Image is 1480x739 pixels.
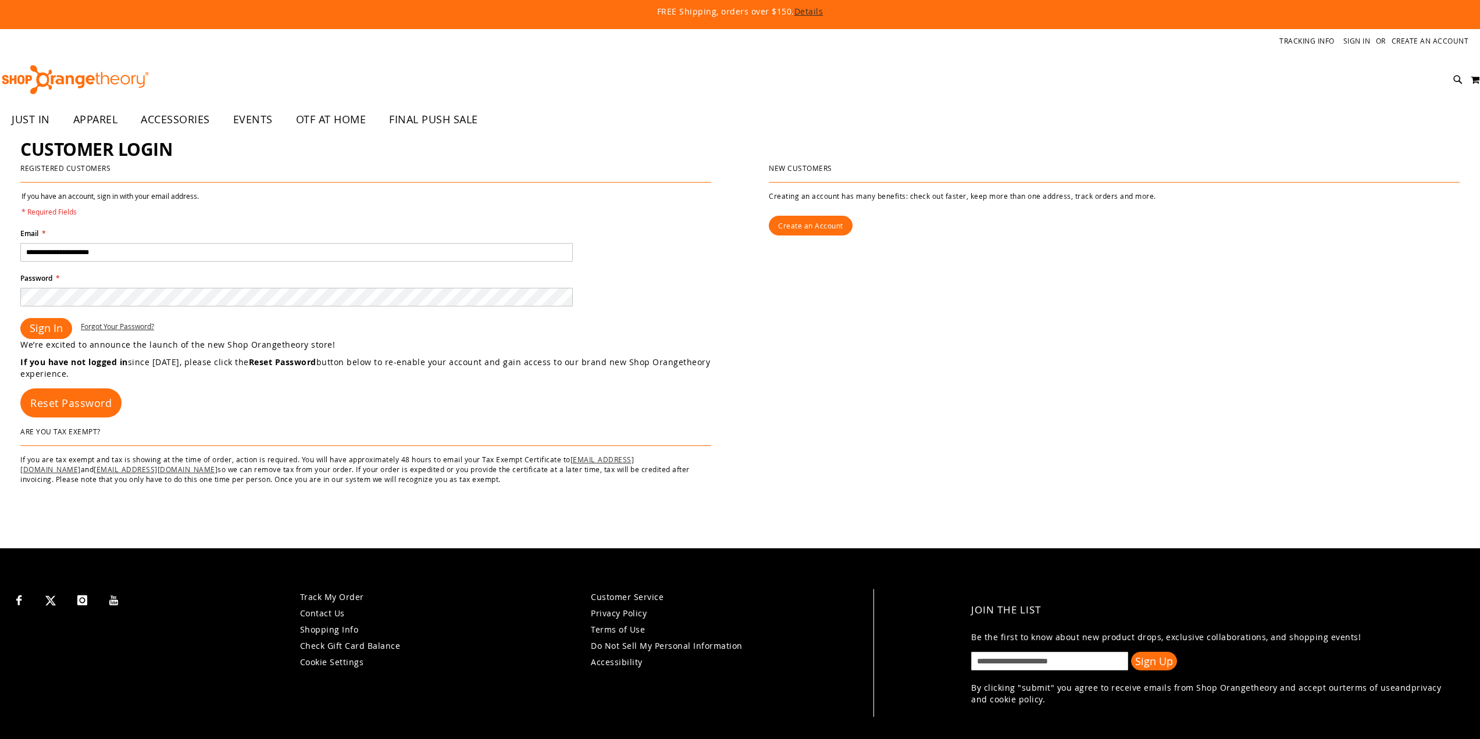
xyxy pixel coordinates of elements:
[20,163,110,173] strong: Registered Customers
[20,356,740,380] p: since [DATE], please click the button below to re-enable your account and gain access to our bran...
[971,595,1447,626] h4: Join the List
[20,191,200,217] legend: If you have an account, sign in with your email address.
[81,322,154,331] a: Forgot Your Password?
[233,106,273,133] span: EVENTS
[249,356,316,367] strong: Reset Password
[20,455,711,484] p: If you are tax exempt and tax is showing at the time of order, action is required. You will have ...
[222,106,284,133] a: EVENTS
[141,106,210,133] span: ACCESSORIES
[591,640,743,651] a: Do Not Sell My Personal Information
[73,106,118,133] span: APPAREL
[769,216,853,235] a: Create an Account
[62,106,130,133] a: APPAREL
[20,388,122,417] a: Reset Password
[300,608,345,619] a: Contact Us
[1279,36,1335,46] a: Tracking Info
[971,652,1128,670] input: enter email
[20,427,101,436] strong: Are You Tax Exempt?
[389,106,478,133] span: FINAL PUSH SALE
[1343,682,1395,693] a: terms of use
[591,656,643,667] a: Accessibility
[769,163,832,173] strong: New Customers
[778,221,843,230] span: Create an Account
[30,396,112,410] span: Reset Password
[1135,654,1173,668] span: Sign Up
[20,137,172,161] span: Customer Login
[72,589,92,609] a: Visit our Instagram page
[391,6,1089,17] p: FREE Shipping, orders over $150.
[1343,36,1371,46] a: Sign In
[20,455,634,474] a: [EMAIL_ADDRESS][DOMAIN_NAME]
[1131,652,1177,670] button: Sign Up
[300,640,401,651] a: Check Gift Card Balance
[300,624,359,635] a: Shopping Info
[591,608,647,619] a: Privacy Policy
[9,589,29,609] a: Visit our Facebook page
[129,106,222,133] a: ACCESSORIES
[41,589,61,609] a: Visit our X page
[300,591,364,602] a: Track My Order
[22,207,199,217] span: * Required Fields
[104,589,124,609] a: Visit our Youtube page
[377,106,490,133] a: FINAL PUSH SALE
[20,356,128,367] strong: If you have not logged in
[30,321,63,335] span: Sign In
[20,229,38,238] span: Email
[769,191,1460,201] p: Creating an account has many benefits: check out faster, keep more than one address, track orders...
[12,106,50,133] span: JUST IN
[1392,36,1469,46] a: Create an Account
[971,682,1441,705] a: privacy and cookie policy.
[971,631,1447,643] p: Be the first to know about new product drops, exclusive collaborations, and shopping events!
[794,6,823,17] a: Details
[591,591,664,602] a: Customer Service
[45,595,56,606] img: Twitter
[20,318,72,339] button: Sign In
[971,682,1447,705] p: By clicking "submit" you agree to receive emails from Shop Orangetheory and accept our and
[296,106,366,133] span: OTF AT HOME
[591,624,645,635] a: Terms of Use
[20,339,740,351] p: We’re excited to announce the launch of the new Shop Orangetheory store!
[94,465,217,474] a: [EMAIL_ADDRESS][DOMAIN_NAME]
[300,656,364,667] a: Cookie Settings
[284,106,378,133] a: OTF AT HOME
[20,273,52,283] span: Password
